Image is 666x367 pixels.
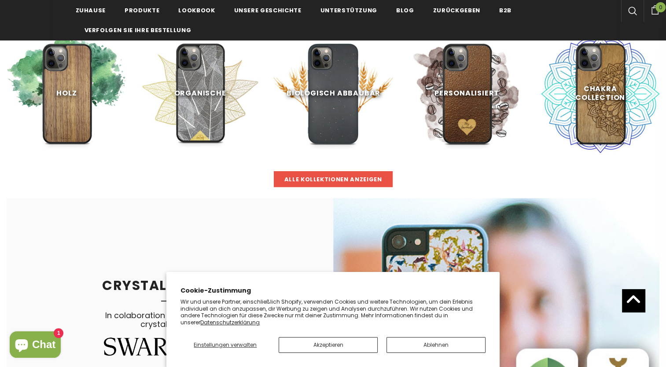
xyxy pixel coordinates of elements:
[234,6,301,15] span: Unsere Geschichte
[274,171,393,187] a: Alle Kollektionen anzeigen
[320,6,377,15] span: Unterstützung
[386,337,486,353] button: Ablehnen
[85,26,191,34] span: Verfolgen Sie Ihre Bestellung
[178,6,215,15] span: Lookbook
[644,4,666,15] a: 0
[194,341,257,349] span: Einstellungen verwalten
[284,175,382,183] span: Alle Kollektionen anzeigen
[499,6,511,15] span: B2B
[125,6,159,15] span: Produkte
[104,310,236,352] span: In colaboration with the greatest crystal makers
[7,331,63,360] inbox-online-store-chat: Onlineshop-Chat von Shopify
[102,276,237,295] span: CRYSTAL MEADOW
[85,20,191,40] a: Verfolgen Sie Ihre Bestellung
[200,319,260,326] a: Datenschutzerklärung
[104,338,236,356] img: Swarovski Logo
[180,337,270,353] button: Einstellungen verwalten
[76,6,106,15] span: Zuhause
[180,286,486,295] h2: Cookie-Zustimmung
[180,298,486,326] p: Wir und unsere Partner, einschließlich Shopify, verwenden Cookies und weitere Technologien, um de...
[655,2,666,12] span: 0
[396,6,414,15] span: Blog
[279,337,378,353] button: Akzeptieren
[433,6,480,15] span: Zurückgeben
